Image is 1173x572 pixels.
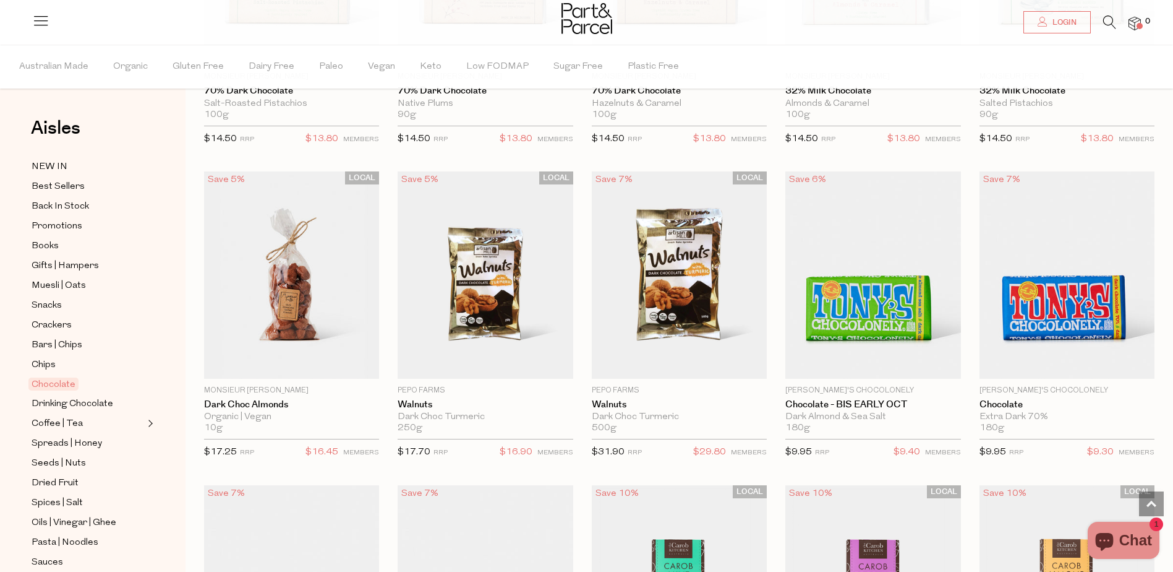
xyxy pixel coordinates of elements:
[204,412,379,423] div: Organic | Vegan
[785,98,960,110] div: Almonds & Caramel
[979,423,1004,434] span: 180g
[894,444,920,461] span: $9.40
[537,449,573,456] small: MEMBERS
[343,449,379,456] small: MEMBERS
[204,385,379,396] p: Monsieur [PERSON_NAME]
[32,377,144,392] a: Chocolate
[537,136,573,143] small: MEMBERS
[979,110,998,121] span: 90g
[1120,485,1154,498] span: LOCAL
[398,171,442,188] div: Save 5%
[628,136,642,143] small: RRP
[979,134,1012,144] span: $14.50
[32,416,144,431] a: Coffee | Tea
[204,448,237,457] span: $17.25
[420,45,441,89] span: Keto
[979,385,1154,396] p: [PERSON_NAME]'s Chocolonely
[466,45,529,89] span: Low FODMAP
[979,412,1154,423] div: Extra Dark 70%
[204,171,379,379] img: Dark Choc Almonds
[32,180,85,194] span: Best Sellers
[433,136,448,143] small: RRP
[32,496,83,511] span: Spices | Salt
[345,171,379,184] span: LOCAL
[32,555,144,570] a: Sauces
[785,171,960,379] img: Chocolate - BIS EARLY OCT
[785,485,836,502] div: Save 10%
[398,423,422,434] span: 250g
[32,456,86,471] span: Seeds | Nuts
[368,45,395,89] span: Vegan
[398,171,573,379] img: Walnuts
[204,399,379,410] a: Dark Choc Almonds
[785,110,810,121] span: 100g
[32,476,79,491] span: Dried Fruit
[925,449,961,456] small: MEMBERS
[1087,444,1114,461] span: $9.30
[173,45,224,89] span: Gluten Free
[785,85,960,97] a: 32% Milk Chocolate
[398,85,573,97] a: 70% Dark Chocolate
[32,258,144,274] a: Gifts | Hampers
[32,179,144,194] a: Best Sellers
[32,436,144,451] a: Spreads | Honey
[733,171,767,184] span: LOCAL
[32,298,144,313] a: Snacks
[979,171,1024,188] div: Save 7%
[204,85,379,97] a: 70% Dark Chocolate
[785,399,960,410] a: Chocolate - BIS EARLY OCT
[31,119,80,150] a: Aisles
[32,279,86,293] span: Muesli | Oats
[592,110,616,121] span: 100g
[927,485,961,498] span: LOCAL
[785,385,960,396] p: [PERSON_NAME]'s Chocolonely
[32,535,144,550] a: Pasta | Noodles
[815,449,829,456] small: RRP
[433,449,448,456] small: RRP
[592,171,767,379] img: Walnuts
[145,416,153,431] button: Expand/Collapse Coffee | Tea
[32,555,63,570] span: Sauces
[1119,136,1154,143] small: MEMBERS
[785,448,812,457] span: $9.95
[731,449,767,456] small: MEMBERS
[319,45,343,89] span: Paleo
[398,485,442,502] div: Save 7%
[240,136,254,143] small: RRP
[592,171,636,188] div: Save 7%
[979,98,1154,110] div: Salted Pistachios
[343,136,379,143] small: MEMBERS
[398,98,573,110] div: Native Plums
[28,378,79,391] span: Chocolate
[32,417,83,431] span: Coffee | Tea
[979,85,1154,97] a: 32% Milk Chocolate
[19,45,88,89] span: Australian Made
[1023,11,1091,33] a: Login
[32,318,144,333] a: Crackers
[592,85,767,97] a: 70% Dark Chocolate
[1015,136,1030,143] small: RRP
[32,278,144,293] a: Muesli | Oats
[821,136,835,143] small: RRP
[32,515,144,531] a: Oils | Vinegar | Ghee
[32,239,59,254] span: Books
[628,449,642,456] small: RRP
[785,134,818,144] span: $14.50
[979,399,1154,410] a: Chocolate
[32,318,72,333] span: Crackers
[249,45,294,89] span: Dairy Free
[887,131,920,147] span: $13.80
[398,448,430,457] span: $17.70
[32,160,67,175] span: NEW IN
[733,485,767,498] span: LOCAL
[204,134,237,144] span: $14.50
[204,110,229,121] span: 100g
[1081,131,1114,147] span: $13.80
[32,516,116,531] span: Oils | Vinegar | Ghee
[32,338,82,353] span: Bars | Chips
[731,136,767,143] small: MEMBERS
[785,171,830,188] div: Save 6%
[204,98,379,110] div: Salt-Roasted Pistachios
[398,134,430,144] span: $14.50
[204,171,249,188] div: Save 5%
